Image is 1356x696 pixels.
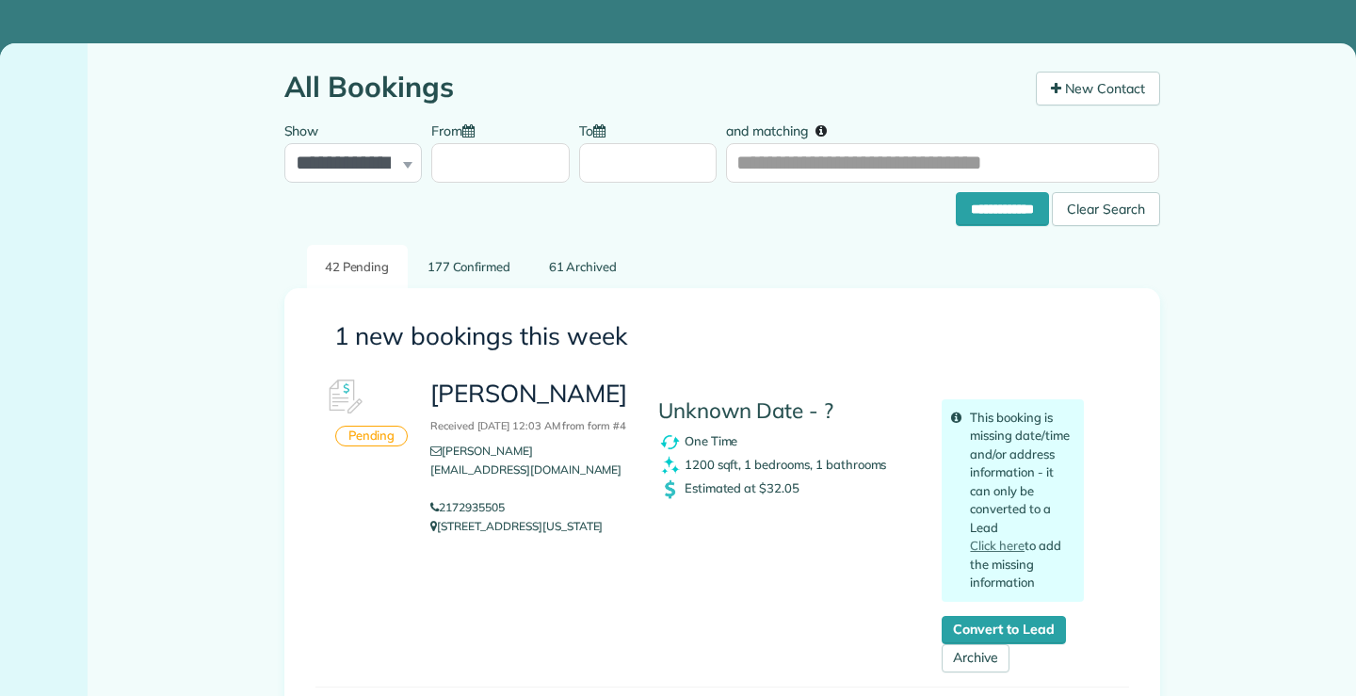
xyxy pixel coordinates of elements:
a: Click here [970,538,1025,553]
h3: 1 new bookings this week [334,323,1110,350]
h1: All Bookings [284,72,1022,103]
span: One Time [685,432,738,447]
p: [STREET_ADDRESS][US_STATE] [430,517,629,536]
img: Booking #617977 [315,369,372,426]
img: recurrence_symbol_icon-7cc721a9f4fb8f7b0289d3d97f09a2e367b638918f1a67e51b1e7d8abe5fb8d8.png [658,430,682,454]
a: Convert to Lead [942,616,1065,644]
h4: Unknown Date - ? [658,399,914,423]
img: clean_symbol_icon-dd072f8366c07ea3eb8378bb991ecd12595f4b76d916a6f83395f9468ae6ecae.png [658,454,682,477]
a: 61 Archived [530,245,635,289]
a: 42 Pending [307,245,408,289]
a: New Contact [1036,72,1160,105]
small: Received [DATE] 12:03 AM from form #4 [430,419,626,432]
span: Estimated at $32.05 [685,479,799,494]
label: From [431,112,484,147]
div: This booking is missing date/time and/or address information - it can only be converted to a Lead... [942,399,1084,602]
div: Clear Search [1052,192,1160,226]
label: To [579,112,615,147]
img: dollar_symbol_icon-bd8a6898b2649ec353a9eba708ae97d8d7348bddd7d2aed9b7e4bf5abd9f4af5.png [658,477,682,501]
a: Clear Search [1052,195,1160,210]
a: [PERSON_NAME][EMAIL_ADDRESS][DOMAIN_NAME] [430,444,621,495]
a: Archive [942,644,1009,672]
label: and matching [726,112,840,147]
a: 177 Confirmed [410,245,529,289]
span: 1200 sqft, 1 bedrooms, 1 bathrooms [685,456,887,471]
a: 2172935505 [430,500,505,514]
div: Pending [335,426,409,447]
h3: [PERSON_NAME] [430,380,629,434]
